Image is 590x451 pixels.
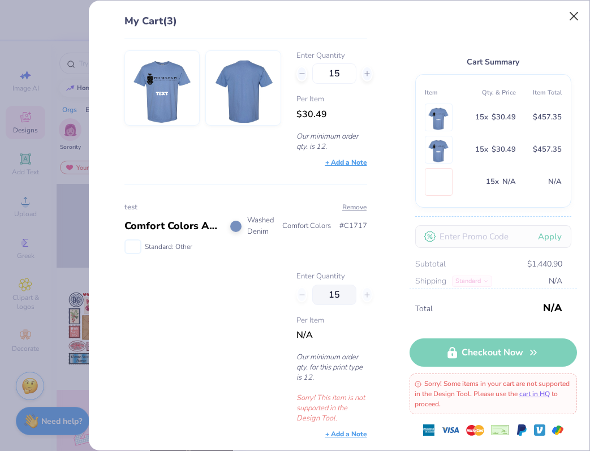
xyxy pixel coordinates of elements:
div: Sorry! Some items in your cart are not supported in the Design Tool. Please use the to proceed. [410,373,577,414]
div: Comfort Colors Adult Heavyweight T-Shirt [124,218,222,234]
span: N/A [296,329,313,341]
p: Sorry! This item is not supported in the Design Tool. [296,393,373,423]
span: 15 x [475,143,488,156]
span: Shipping [415,275,446,287]
span: $457.35 [533,111,562,124]
span: Comfort Colors [282,221,331,232]
img: express [423,424,434,436]
img: GPay [552,424,563,436]
p: Our minimum order qty. for this print type is 12. [296,352,373,383]
input: Enter Promo Code [415,225,571,248]
p: Our minimum order qty. is 12. [296,131,373,152]
input: – – [312,63,356,84]
img: cheque [491,424,509,436]
button: Close [563,6,585,27]
img: Standard: Other [126,240,140,253]
img: Comfort Colors C1717 [131,51,192,125]
img: Comfort Colors C1717 [213,51,274,125]
th: Item [425,84,471,101]
span: N/A [543,298,562,318]
span: 15 x [475,111,488,124]
span: $30.49 [492,143,516,156]
label: Enter Quantity [296,50,373,62]
img: visa [441,421,459,439]
th: Item Total [516,84,562,101]
img: Comfort Colors C1717 [428,104,450,131]
label: Enter Quantity [296,271,373,282]
span: $30.49 [492,111,516,124]
span: Total [415,303,540,315]
input: – – [312,285,356,305]
img: Comfort Colors C1717 [428,136,450,163]
img: Paypal [516,424,527,436]
div: + Add a Note [325,157,367,167]
span: Per Item [296,315,373,327]
span: N/A [549,275,562,287]
a: cart in HQ [519,389,550,398]
span: 15 x [486,175,499,188]
span: $1,440.90 [527,258,562,270]
span: N/A [548,175,562,188]
button: Remove [342,202,367,212]
div: test [124,202,367,213]
div: My Cart (3) [124,14,367,38]
span: Standard: Other [145,242,192,252]
span: # C1717 [339,221,367,232]
span: N/A [502,175,516,188]
div: Cart Summary [415,55,571,68]
span: Washed Denim [247,215,274,237]
img: Venmo [534,424,545,436]
span: Per Item [296,94,373,105]
div: + Add a Note [325,429,367,439]
th: Qty. & Price [470,84,516,101]
img: master-card [466,421,484,439]
span: $30.49 [296,108,327,121]
span: Subtotal [415,258,446,270]
span: $457.35 [533,143,562,156]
